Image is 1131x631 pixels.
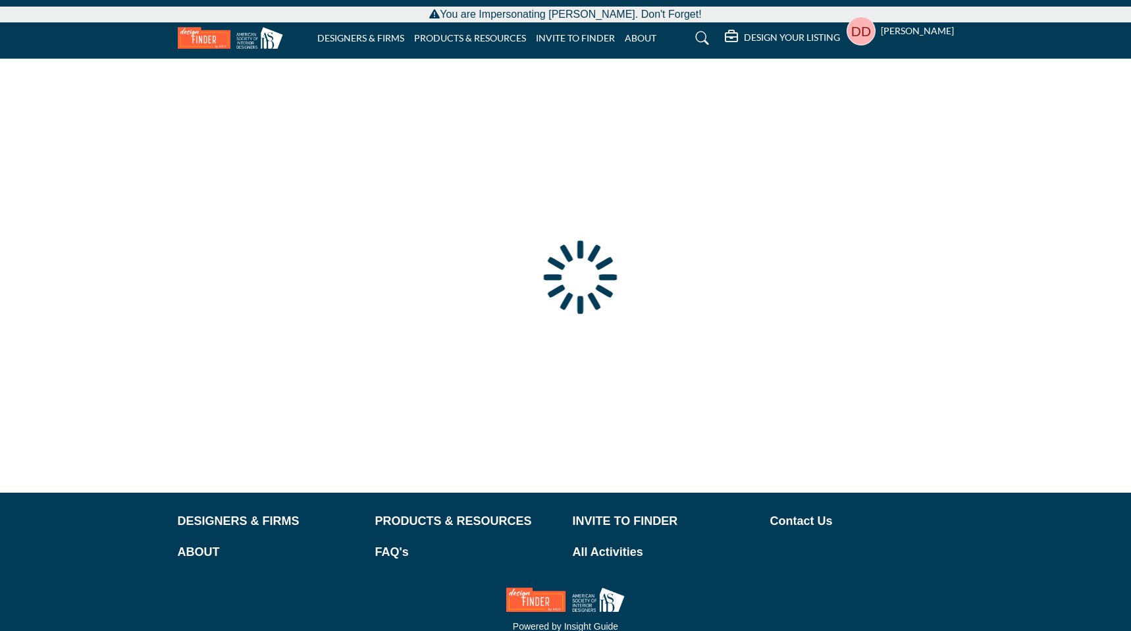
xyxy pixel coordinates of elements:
[744,32,840,43] h5: DESIGN YOUR LISTING
[178,27,290,49] img: Site Logo
[178,543,361,561] a: ABOUT
[536,32,615,43] a: INVITE TO FINDER
[375,512,559,530] a: PRODUCTS & RESOURCES
[683,28,718,49] a: Search
[573,543,756,561] a: All Activities
[881,24,954,38] h5: [PERSON_NAME]
[414,32,526,43] a: PRODUCTS & RESOURCES
[375,543,559,561] a: FAQ's
[573,512,756,530] a: INVITE TO FINDER
[847,16,876,45] button: Show hide supplier dropdown
[178,512,361,530] a: DESIGNERS & FIRMS
[725,30,840,46] div: DESIGN YOUR LISTING
[625,32,656,43] a: ABOUT
[770,512,954,530] a: Contact Us
[506,588,625,612] img: No Site Logo
[317,32,404,43] a: DESIGNERS & FIRMS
